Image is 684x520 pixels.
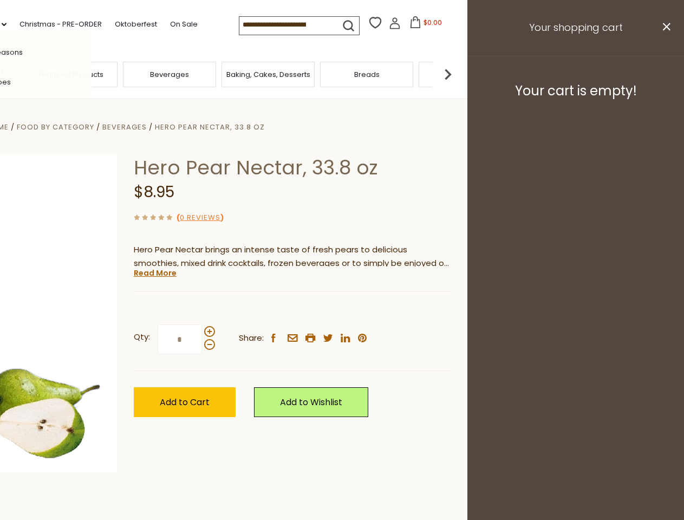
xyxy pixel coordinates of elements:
button: Add to Cart [134,387,236,417]
p: Hero Pear Nectar brings an intense taste of fresh pears to delicious smoothies, mixed drink cockt... [134,243,451,270]
input: Qty: [158,324,202,354]
a: Add to Wishlist [254,387,368,417]
span: Share: [239,331,264,345]
strong: Qty: [134,330,150,344]
button: $0.00 [403,16,449,32]
a: Baking, Cakes, Desserts [226,70,310,79]
span: Add to Cart [160,396,210,408]
a: Beverages [150,70,189,79]
h1: Hero Pear Nectar, 33.8 oz [134,155,451,180]
span: ( ) [177,212,224,223]
a: 0 Reviews [180,212,220,224]
a: Food By Category [17,122,94,132]
a: Read More [134,268,177,278]
a: On Sale [170,18,198,30]
span: $0.00 [424,18,442,27]
a: Hero Pear Nectar, 33.8 oz [155,122,265,132]
span: $8.95 [134,181,174,203]
h3: Your cart is empty! [481,83,670,99]
a: Oktoberfest [115,18,157,30]
img: next arrow [437,63,459,85]
a: Beverages [102,122,147,132]
a: Christmas - PRE-ORDER [19,18,102,30]
a: Breads [354,70,380,79]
